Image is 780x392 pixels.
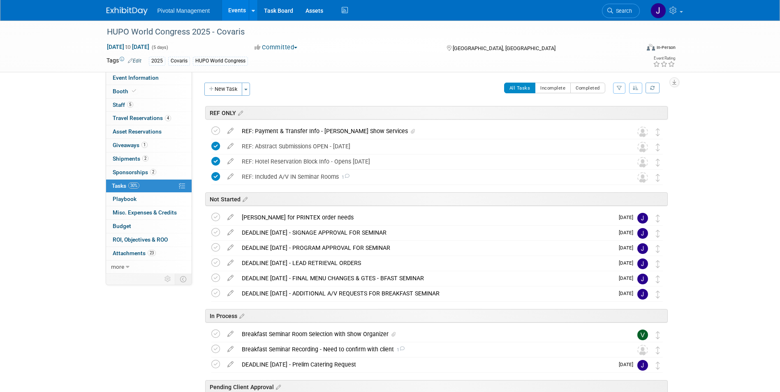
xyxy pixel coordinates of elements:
span: [DATE] [619,275,637,281]
a: ROI, Objectives & ROO [106,233,192,247]
i: Move task [656,331,660,339]
span: to [124,44,132,50]
span: 4 [165,115,171,121]
a: edit [223,214,238,221]
span: [DATE] [619,260,637,266]
span: Staff [113,101,133,108]
div: REF ONLY [205,106,668,120]
span: [DATE] [619,291,637,296]
a: edit [223,330,238,338]
div: REF: Included A/V IN Seminar Rooms [238,170,621,184]
div: DEADLINE [DATE] - PROGRAM APPROVAL FOR SEMINAR [238,241,614,255]
a: edit [223,290,238,297]
span: Giveaways [113,142,148,148]
img: Jessica Gatton [637,228,648,239]
a: edit [223,229,238,236]
img: Jessica Gatton [637,213,648,224]
div: HUPO World Congress 2025 - Covaris [104,25,627,39]
div: REF: Abstract Submissions OPEN - [DATE] [238,139,621,153]
a: Edit sections [274,383,281,391]
a: edit [223,158,238,165]
span: Attachments [113,250,156,256]
button: All Tasks [504,83,536,93]
button: Committed [252,43,301,52]
div: DEADLINE [DATE] - LEAD RETRIEVAL ORDERS [238,256,614,270]
img: ExhibitDay [106,7,148,15]
a: edit [223,274,238,282]
img: Jessica Gatton [637,289,648,300]
a: Playbook [106,193,192,206]
a: Asset Reservations [106,125,192,138]
span: Shipments [113,155,148,162]
a: Edit sections [237,311,244,320]
a: edit [223,244,238,251]
div: Event Rating [653,56,675,60]
span: more [111,263,124,270]
a: more [106,261,192,274]
i: Move task [656,260,660,268]
a: Tasks30% [106,180,192,193]
div: DEADLINE [DATE] - Prelim Catering Request [238,357,614,371]
button: Incomplete [535,83,571,93]
span: [DATE] [DATE] [106,43,150,51]
img: Jessica Gatton [637,274,648,284]
button: New Task [204,83,242,96]
span: Budget [113,223,131,229]
div: REF: Payment & Transfer Info - [PERSON_NAME] Show Services [238,124,621,138]
td: Tags [106,56,141,66]
a: Attachments23 [106,247,192,260]
a: edit [223,127,238,135]
i: Move task [656,174,660,182]
img: Unassigned [637,345,648,355]
span: 2 [150,169,156,175]
td: Personalize Event Tab Strip [161,274,175,284]
span: Event Information [113,74,159,81]
img: Jessica Gatton [650,3,666,18]
img: Unassigned [637,157,648,168]
div: Not Started [205,192,668,206]
img: Jessica Gatton [637,243,648,254]
a: edit [223,259,238,267]
td: Toggle Event Tabs [175,274,192,284]
span: 1 [141,142,148,148]
div: REF: Hotel Reservation Block Info - Opens [DATE] [238,154,621,168]
a: Refresh [646,83,660,93]
span: Booth [113,88,138,95]
span: (5 days) [151,45,168,50]
i: Booth reservation complete [132,89,136,93]
span: Misc. Expenses & Credits [113,209,177,216]
a: Budget [106,220,192,233]
i: Move task [656,230,660,238]
a: Sponsorships2 [106,166,192,179]
span: Sponsorships [113,169,156,175]
span: 23 [148,250,156,256]
div: 2025 [149,57,165,65]
span: [GEOGRAPHIC_DATA], [GEOGRAPHIC_DATA] [453,45,555,51]
img: Jessica Gatton [637,258,648,269]
span: Search [613,8,632,14]
div: Breakfast Seminar Recording - Need to confirm with client [238,342,621,356]
i: Move task [656,362,660,369]
i: Move task [656,346,660,354]
a: Edit [128,58,141,64]
a: Staff5 [106,99,192,112]
span: [DATE] [619,230,637,235]
div: DEADLINE [DATE] - FINAL MENU CHANGES & GTES - BFAST SEMINAR [238,271,614,285]
span: Playbook [113,196,137,202]
img: Unassigned [637,172,648,183]
div: [PERSON_NAME] for PRINTEX order needs [238,210,614,224]
div: Covaris [168,57,190,65]
span: Tasks [112,182,139,189]
i: Move task [656,245,660,253]
span: 30% [128,182,139,189]
a: Edit sections [236,108,243,117]
a: Shipments2 [106,152,192,166]
i: Move task [656,143,660,151]
i: Move task [656,214,660,222]
a: Booth [106,85,192,98]
span: [DATE] [619,362,637,367]
span: Travel Reservations [113,115,171,121]
div: In-Person [656,44,676,51]
img: Valerie Weld [637,330,648,340]
a: edit [223,143,238,150]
